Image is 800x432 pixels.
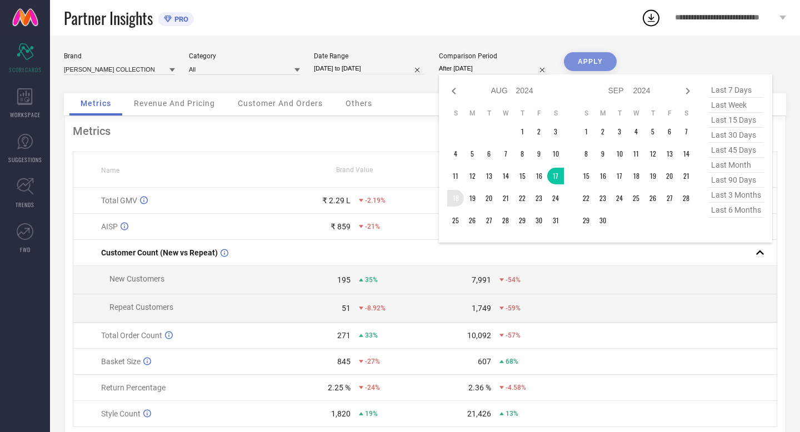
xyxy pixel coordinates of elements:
[708,98,764,113] span: last week
[336,166,373,174] span: Brand Value
[708,113,764,128] span: last 15 days
[708,158,764,173] span: last month
[337,357,351,366] div: 845
[365,384,380,391] span: -24%
[189,52,300,60] div: Category
[628,109,644,118] th: Wednesday
[337,275,351,284] div: 195
[481,168,497,184] td: Tue Aug 13 2024
[594,212,611,229] td: Mon Sep 30 2024
[365,304,386,312] span: -8.92%
[578,145,594,162] td: Sun Sep 08 2024
[506,331,521,339] span: -57%
[611,123,628,140] td: Tue Sep 03 2024
[506,384,526,391] span: -4.58%
[81,99,111,108] span: Metrics
[628,190,644,207] td: Wed Sep 25 2024
[678,109,694,118] th: Saturday
[644,168,661,184] td: Thu Sep 19 2024
[628,123,644,140] td: Wed Sep 04 2024
[314,52,425,60] div: Date Range
[342,304,351,313] div: 51
[101,222,118,231] span: AISP
[439,63,550,74] input: Select comparison period
[447,168,464,184] td: Sun Aug 11 2024
[238,99,323,108] span: Customer And Orders
[708,128,764,143] span: last 30 days
[497,109,514,118] th: Wednesday
[328,383,351,392] div: 2.25 %
[447,190,464,207] td: Sun Aug 18 2024
[478,357,491,366] div: 607
[497,145,514,162] td: Wed Aug 07 2024
[628,168,644,184] td: Wed Sep 18 2024
[365,358,380,365] span: -27%
[514,123,531,140] td: Thu Aug 01 2024
[481,190,497,207] td: Tue Aug 20 2024
[134,99,215,108] span: Revenue And Pricing
[594,123,611,140] td: Mon Sep 02 2024
[641,8,661,28] div: Open download list
[611,145,628,162] td: Tue Sep 10 2024
[531,168,547,184] td: Fri Aug 16 2024
[314,63,425,74] input: Select date range
[708,83,764,98] span: last 7 days
[506,276,521,284] span: -54%
[547,212,564,229] td: Sat Aug 31 2024
[101,167,119,174] span: Name
[531,123,547,140] td: Fri Aug 02 2024
[365,197,386,204] span: -2.19%
[73,124,777,138] div: Metrics
[708,188,764,203] span: last 3 months
[481,145,497,162] td: Tue Aug 06 2024
[514,212,531,229] td: Thu Aug 29 2024
[514,168,531,184] td: Thu Aug 15 2024
[644,145,661,162] td: Thu Sep 12 2024
[467,331,491,340] div: 10,092
[644,190,661,207] td: Thu Sep 26 2024
[514,109,531,118] th: Thursday
[447,84,461,98] div: Previous month
[547,168,564,184] td: Sat Aug 17 2024
[611,190,628,207] td: Tue Sep 24 2024
[447,109,464,118] th: Sunday
[678,168,694,184] td: Sat Sep 21 2024
[514,190,531,207] td: Thu Aug 22 2024
[531,190,547,207] td: Fri Aug 23 2024
[708,203,764,218] span: last 6 months
[481,212,497,229] td: Tue Aug 27 2024
[101,357,141,366] span: Basket Size
[468,383,491,392] div: 2.36 %
[547,145,564,162] td: Sat Aug 10 2024
[594,168,611,184] td: Mon Sep 16 2024
[506,358,518,365] span: 68%
[337,331,351,340] div: 271
[10,110,41,119] span: WORKSPACE
[594,145,611,162] td: Mon Sep 09 2024
[101,196,137,205] span: Total GMV
[497,212,514,229] td: Wed Aug 28 2024
[64,7,153,29] span: Partner Insights
[547,123,564,140] td: Sat Aug 03 2024
[447,145,464,162] td: Sun Aug 04 2024
[708,143,764,158] span: last 45 days
[331,409,351,418] div: 1,820
[506,410,518,418] span: 13%
[578,123,594,140] td: Sun Sep 01 2024
[365,276,378,284] span: 35%
[531,109,547,118] th: Friday
[678,190,694,207] td: Sat Sep 28 2024
[611,168,628,184] td: Tue Sep 17 2024
[101,383,166,392] span: Return Percentage
[346,99,372,108] span: Others
[678,123,694,140] td: Sat Sep 07 2024
[531,212,547,229] td: Fri Aug 30 2024
[447,212,464,229] td: Sun Aug 25 2024
[9,66,42,74] span: SCORECARDS
[365,223,380,230] span: -21%
[109,274,164,283] span: New Customers
[472,304,491,313] div: 1,749
[506,304,521,312] span: -59%
[109,303,173,312] span: Repeat Customers
[578,212,594,229] td: Sun Sep 29 2024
